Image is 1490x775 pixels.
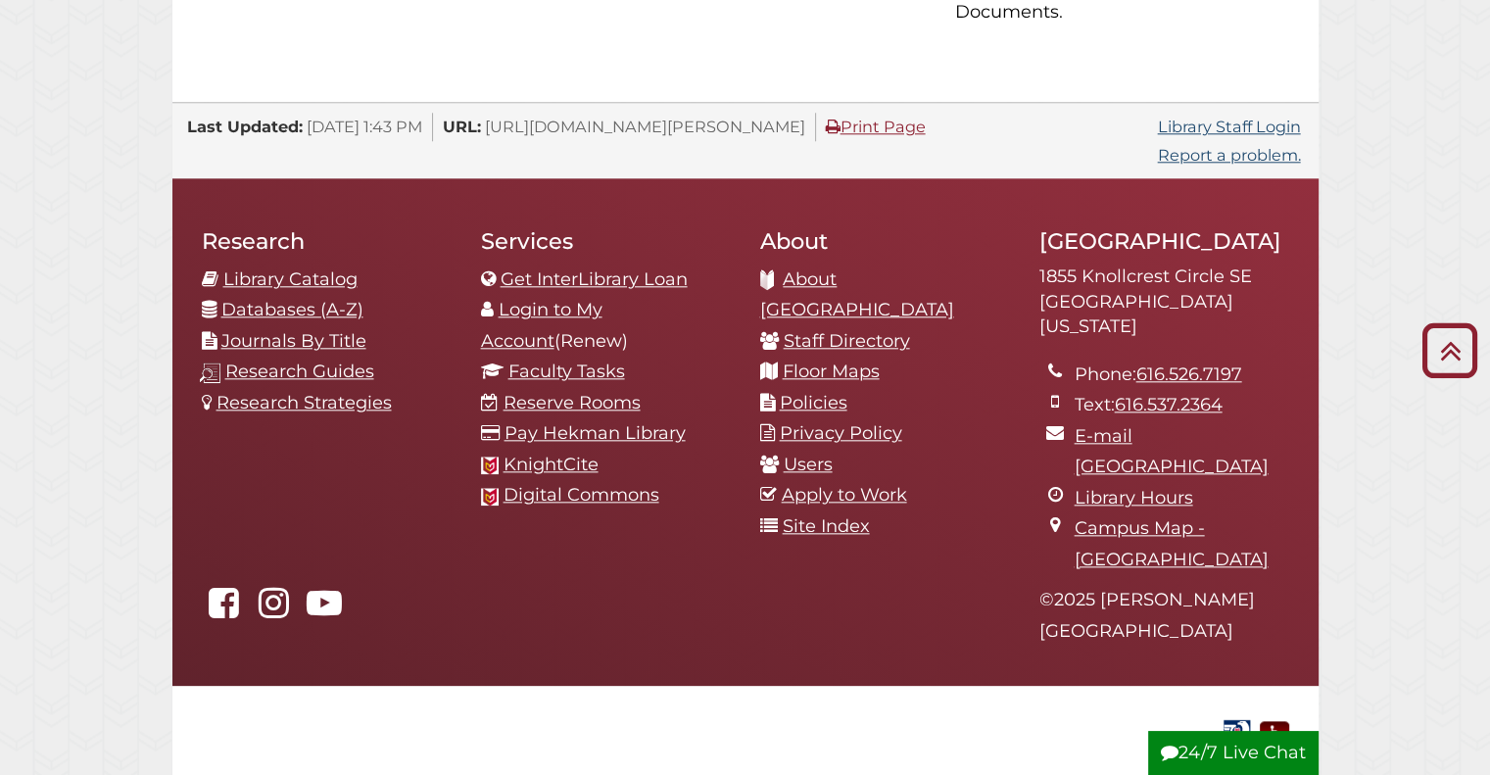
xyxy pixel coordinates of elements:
[202,599,247,620] a: Hekman Library on Facebook
[783,361,880,382] a: Floor Maps
[1039,265,1289,340] address: 1855 Knollcrest Circle SE [GEOGRAPHIC_DATA][US_STATE]
[826,119,841,134] i: Print Page
[481,457,499,474] img: Calvin favicon logo
[1158,145,1301,165] a: Report a problem.
[1075,487,1193,509] a: Library Hours
[760,227,1010,255] h2: About
[1115,394,1223,415] a: 616.537.2364
[1415,334,1485,366] a: Back to Top
[1260,719,1289,741] a: Disability Assistance
[782,484,907,506] a: Apply to Work
[505,422,686,444] a: Pay Hekman Library
[202,227,452,255] h2: Research
[826,117,926,136] a: Print Page
[481,227,731,255] h2: Services
[252,599,297,620] a: hekmanlibrary on Instagram
[1075,425,1269,478] a: E-mail [GEOGRAPHIC_DATA]
[443,117,481,136] span: URL:
[481,299,602,352] a: Login to My Account
[783,515,870,537] a: Site Index
[501,268,688,290] a: Get InterLibrary Loan
[784,330,910,352] a: Staff Directory
[1136,363,1242,385] a: 616.526.7197
[1219,717,1255,746] img: Government Documents Federal Depository Library
[780,392,847,413] a: Policies
[1260,717,1289,746] img: Disability Assistance
[1075,390,1289,421] li: Text:
[504,454,599,475] a: KnightCite
[216,392,392,413] a: Research Strategies
[1219,719,1255,741] a: Government Documents Federal Depository Library
[1075,517,1269,570] a: Campus Map - [GEOGRAPHIC_DATA]
[221,299,363,320] a: Databases (A-Z)
[187,117,303,136] span: Last Updated:
[1039,227,1289,255] h2: [GEOGRAPHIC_DATA]
[784,454,833,475] a: Users
[221,330,366,352] a: Journals By Title
[504,392,641,413] a: Reserve Rooms
[302,599,347,620] a: Hekman Library on YouTube
[504,484,659,506] a: Digital Commons
[223,268,358,290] a: Library Catalog
[1039,585,1289,647] p: © 2025 [PERSON_NAME][GEOGRAPHIC_DATA]
[200,363,220,383] img: research-guides-icon-white_37x37.png
[481,488,499,506] img: Calvin favicon logo
[307,117,422,136] span: [DATE] 1:43 PM
[485,117,805,136] span: [URL][DOMAIN_NAME][PERSON_NAME]
[1158,117,1301,136] a: Library Staff Login
[225,361,374,382] a: Research Guides
[1075,360,1289,391] li: Phone:
[508,361,625,382] a: Faculty Tasks
[780,422,902,444] a: Privacy Policy
[481,295,731,357] li: (Renew)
